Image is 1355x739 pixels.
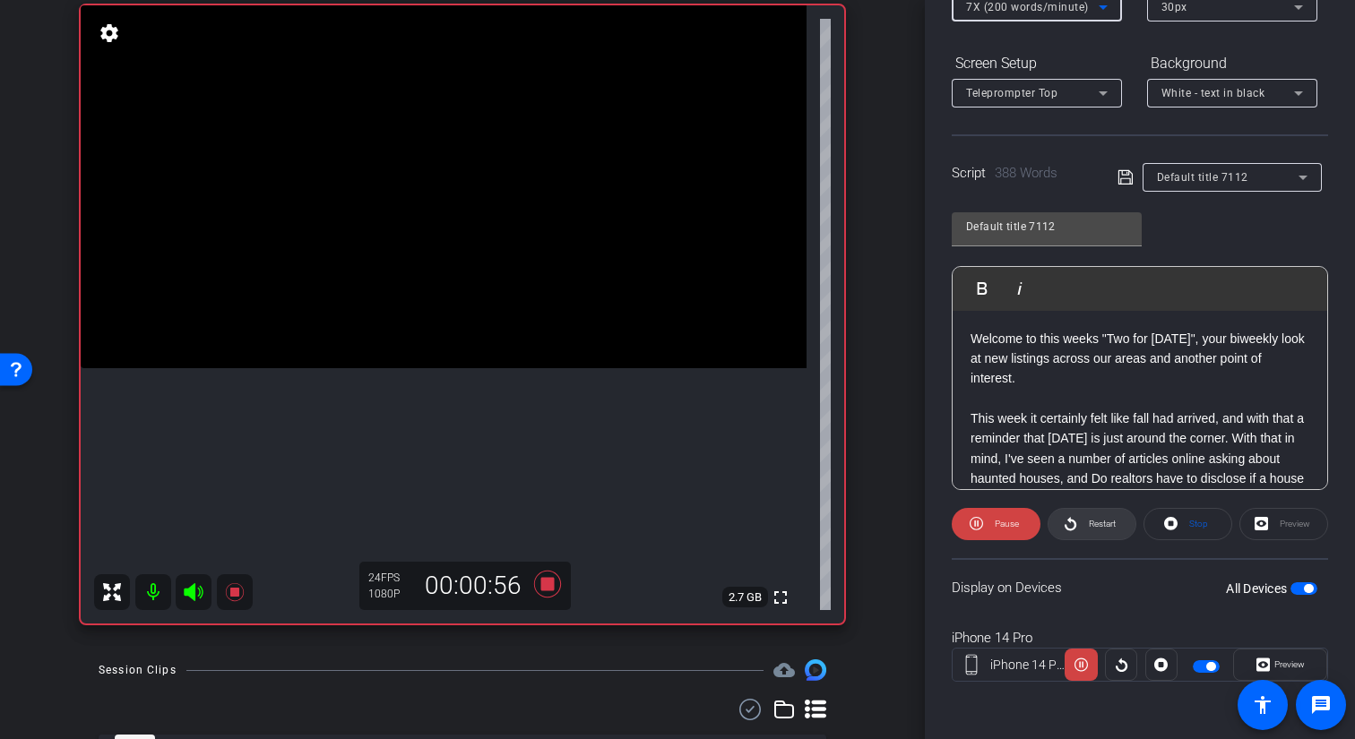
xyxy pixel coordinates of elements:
[952,48,1122,79] div: Screen Setup
[97,22,122,44] mat-icon: settings
[99,661,177,679] div: Session Clips
[770,587,791,608] mat-icon: fullscreen
[1252,694,1273,716] mat-icon: accessibility
[368,587,413,601] div: 1080P
[773,659,795,681] span: Destinations for your clips
[368,571,413,585] div: 24
[952,628,1328,649] div: iPhone 14 Pro
[971,408,1309,528] p: This week it certainly felt like fall had arrived, and with that a reminder that [DATE] is just a...
[1147,48,1317,79] div: Background
[1310,694,1332,716] mat-icon: message
[971,329,1309,389] p: Welcome to this weeks "Two for [DATE]", your biweekly look at new listings across our areas and a...
[1089,519,1116,528] span: Restart
[805,659,826,681] img: Session clips
[1003,271,1037,306] button: Italic (⌘I)
[952,163,1092,184] div: Script
[1157,171,1248,184] span: Default title 7112
[1161,1,1187,13] span: 30px
[1274,659,1305,669] span: Preview
[413,571,533,601] div: 00:00:56
[990,656,1066,675] div: iPhone 14 Pro
[722,587,768,608] span: 2.7 GB
[773,659,795,681] mat-icon: cloud_upload
[1233,649,1327,681] button: Preview
[952,508,1040,540] button: Pause
[1048,508,1136,540] button: Restart
[381,571,400,584] span: FPS
[965,271,999,306] button: Bold (⌘B)
[966,87,1057,99] span: Teleprompter Top
[1144,508,1232,540] button: Stop
[966,1,1089,13] span: 7X (200 words/minute)
[995,519,1019,528] span: Pause
[995,165,1057,181] span: 388 Words
[1189,519,1208,528] span: Stop
[966,216,1127,237] input: Title
[1161,87,1265,99] span: White - text in black
[952,558,1328,616] div: Display on Devices
[1226,580,1290,597] label: All Devices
